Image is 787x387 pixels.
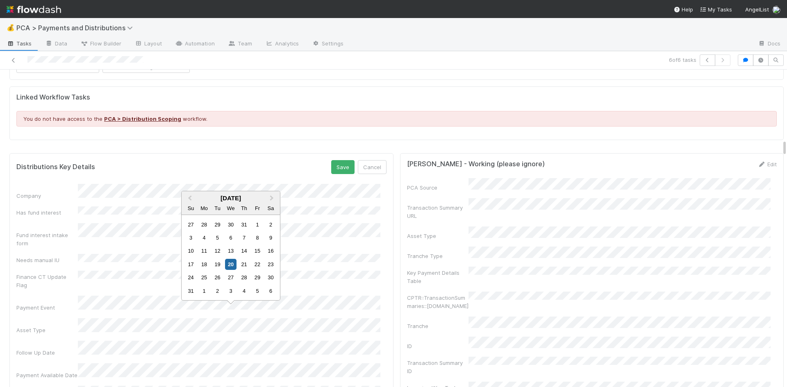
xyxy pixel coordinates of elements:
[181,191,280,301] div: Choose Date
[16,371,78,379] div: Payment Available Date
[239,203,250,214] div: Thursday
[358,160,387,174] button: Cancel
[407,204,469,220] div: Transaction Summary URL
[16,256,78,264] div: Needs manual IU
[407,322,469,330] div: Tranche
[673,5,693,14] div: Help
[239,232,250,243] div: Choose Thursday, August 7th, 2025
[225,259,236,270] div: Choose Wednesday, August 20th, 2025
[265,259,276,270] div: Choose Saturday, August 23rd, 2025
[225,285,236,296] div: Choose Wednesday, September 3rd, 2025
[185,272,196,283] div: Choose Sunday, August 24th, 2025
[252,203,263,214] div: Friday
[252,245,263,256] div: Choose Friday, August 15th, 2025
[700,5,732,14] a: My Tasks
[407,269,469,285] div: Key Payment Details Table
[212,259,223,270] div: Choose Tuesday, August 19th, 2025
[184,218,277,298] div: Month August, 2025
[16,303,78,312] div: Payment Event
[700,6,732,13] span: My Tasks
[182,195,280,201] div: [DATE]
[199,285,210,296] div: Choose Monday, September 1st, 2025
[407,294,469,310] div: CPTR::TransactionSummaries::[DOMAIN_NAME]
[225,245,236,256] div: Choose Wednesday, August 13th, 2025
[239,272,250,283] div: Choose Thursday, August 28th, 2025
[212,232,223,243] div: Choose Tuesday, August 5th, 2025
[239,219,250,230] div: Choose Thursday, July 31st, 2025
[239,259,250,270] div: Choose Thursday, August 21st, 2025
[212,245,223,256] div: Choose Tuesday, August 12th, 2025
[185,285,196,296] div: Choose Sunday, August 31st, 2025
[252,219,263,230] div: Choose Friday, August 1st, 2025
[239,245,250,256] div: Choose Thursday, August 14th, 2025
[669,56,696,64] span: 6 of 6 tasks
[407,359,469,375] div: Transaction Summary ID
[80,39,121,48] span: Flow Builder
[128,38,168,51] a: Layout
[16,231,78,247] div: Fund interest intake form
[745,6,769,13] span: AngelList
[16,326,78,334] div: Asset Type
[331,160,355,174] button: Save
[7,24,15,31] span: 💰
[407,183,469,192] div: PCA Source
[16,111,777,127] div: You do not have access to the workflow.
[16,208,78,217] div: Has fund interest
[185,245,196,256] div: Choose Sunday, August 10th, 2025
[7,39,32,48] span: Tasks
[199,245,210,256] div: Choose Monday, August 11th, 2025
[16,24,137,32] span: PCA > Payments and Distributions
[252,285,263,296] div: Choose Friday, September 5th, 2025
[305,38,350,51] a: Settings
[265,272,276,283] div: Choose Saturday, August 30th, 2025
[252,232,263,243] div: Choose Friday, August 8th, 2025
[407,232,469,240] div: Asset Type
[252,272,263,283] div: Choose Friday, August 29th, 2025
[265,203,276,214] div: Saturday
[104,115,181,122] a: PCA > Distribution Scoping
[16,273,78,289] div: Finance CT Update Flag
[266,192,279,205] button: Next Month
[199,259,210,270] div: Choose Monday, August 18th, 2025
[185,203,196,214] div: Sunday
[74,38,128,51] a: Flow Builder
[265,232,276,243] div: Choose Saturday, August 9th, 2025
[212,285,223,296] div: Choose Tuesday, September 2nd, 2025
[212,219,223,230] div: Choose Tuesday, July 29th, 2025
[185,219,196,230] div: Choose Sunday, July 27th, 2025
[407,252,469,260] div: Tranche Type
[225,203,236,214] div: Wednesday
[16,93,777,102] h5: Linked Workflow Tasks
[16,163,95,171] h5: Distributions Key Details
[39,38,74,51] a: Data
[407,342,469,350] div: ID
[168,38,221,51] a: Automation
[239,285,250,296] div: Choose Thursday, September 4th, 2025
[259,38,305,51] a: Analytics
[772,6,780,14] img: avatar_99e80e95-8f0d-4917-ae3c-b5dad577a2b5.png
[185,259,196,270] div: Choose Sunday, August 17th, 2025
[407,160,545,168] h5: [PERSON_NAME] - Working (please ignore)
[225,219,236,230] div: Choose Wednesday, July 30th, 2025
[265,245,276,256] div: Choose Saturday, August 16th, 2025
[199,232,210,243] div: Choose Monday, August 4th, 2025
[7,2,61,16] img: logo-inverted-e16ddd16eac7371096b0.svg
[199,203,210,214] div: Monday
[265,219,276,230] div: Choose Saturday, August 2nd, 2025
[221,38,259,51] a: Team
[225,272,236,283] div: Choose Wednesday, August 27th, 2025
[212,272,223,283] div: Choose Tuesday, August 26th, 2025
[16,349,78,357] div: Follow Up Date
[757,161,777,167] a: Edit
[199,219,210,230] div: Choose Monday, July 28th, 2025
[16,192,78,200] div: Company
[252,259,263,270] div: Choose Friday, August 22nd, 2025
[182,192,196,205] button: Previous Month
[265,285,276,296] div: Choose Saturday, September 6th, 2025
[199,272,210,283] div: Choose Monday, August 25th, 2025
[751,38,787,51] a: Docs
[212,203,223,214] div: Tuesday
[225,232,236,243] div: Choose Wednesday, August 6th, 2025
[185,232,196,243] div: Choose Sunday, August 3rd, 2025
